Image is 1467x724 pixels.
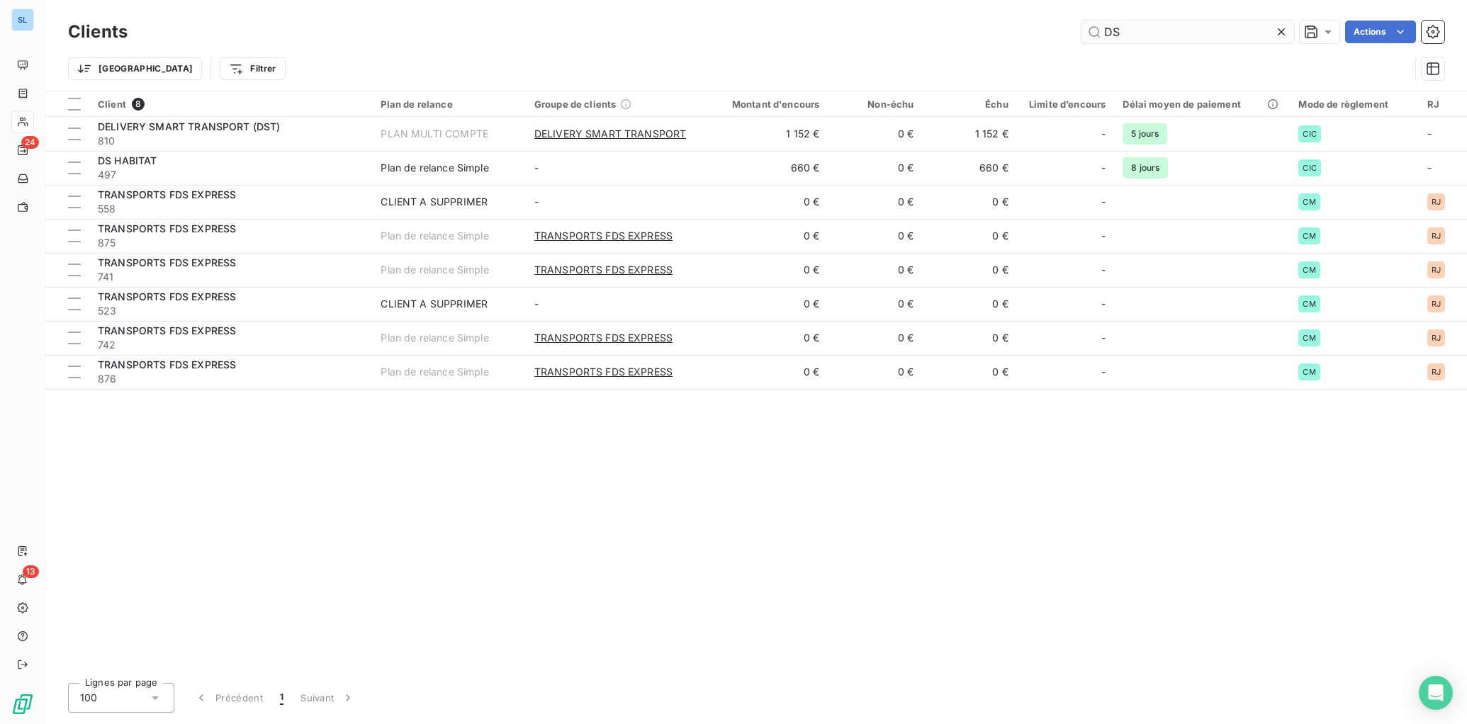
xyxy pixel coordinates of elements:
td: 0 € [702,253,828,287]
div: Plan de relance [381,98,517,110]
span: CM [1303,232,1315,240]
div: Plan de relance Simple [381,161,488,175]
span: 523 [98,304,364,318]
div: Mode de règlement [1298,98,1410,110]
span: CM [1303,334,1315,342]
span: DELIVERY SMART TRANSPORT [534,127,687,141]
td: 1 152 € [923,117,1017,151]
span: 810 [98,134,364,148]
span: RJ [1432,334,1441,342]
td: 0 € [702,355,828,389]
span: 8 jours [1123,157,1168,179]
td: 0 € [828,253,922,287]
span: CIC [1303,164,1316,172]
span: RJ [1432,232,1441,240]
div: SL [11,9,34,31]
div: Non-échu [836,98,914,110]
span: RJ [1432,266,1441,274]
button: Suivant [292,683,364,713]
span: - [1101,297,1106,311]
td: 0 € [828,151,922,185]
div: Plan de relance Simple [381,229,488,243]
div: Plan de relance Simple [381,331,488,345]
div: PLAN MULTI COMPTE [381,127,488,141]
span: RJ [1432,300,1441,308]
span: CM [1303,266,1315,274]
div: CLIENT A SUPPRIMER [381,195,488,209]
span: TRANSPORTS FDS EXPRESS [98,324,236,336]
button: [GEOGRAPHIC_DATA] [68,57,202,80]
td: 0 € [828,287,922,321]
td: 660 € [702,151,828,185]
span: DS HABITAT [98,154,157,166]
button: Précédent [186,683,271,713]
span: - [534,196,539,208]
td: 1 152 € [702,117,828,151]
span: - [1101,365,1106,379]
span: CIC [1303,130,1316,138]
span: - [1427,162,1432,174]
span: TRANSPORTS FDS EXPRESS [534,229,673,243]
span: - [1427,128,1432,140]
td: 0 € [923,355,1017,389]
td: 0 € [828,117,922,151]
h3: Clients [68,19,128,45]
div: CLIENT A SUPPRIMER [381,297,488,311]
span: TRANSPORTS FDS EXPRESS [534,263,673,277]
td: 0 € [828,219,922,253]
td: 0 € [702,321,828,355]
span: Client [98,98,126,110]
span: - [1101,331,1106,345]
div: Montant d'encours [710,98,819,110]
span: DELIVERY SMART TRANSPORT (DST) [98,120,281,132]
div: Échu [931,98,1008,110]
button: 1 [271,683,292,713]
span: RJ [1432,198,1441,206]
td: 0 € [702,287,828,321]
td: 0 € [923,219,1017,253]
div: Limite d’encours [1025,98,1106,110]
span: - [534,162,539,174]
span: 8 [132,98,145,111]
span: TRANSPORTS FDS EXPRESS [98,256,236,268]
span: TRANSPORTS FDS EXPRESS [534,365,673,379]
button: Filtrer [220,57,285,80]
span: 497 [98,168,364,182]
span: TRANSPORTS FDS EXPRESS [98,290,236,302]
span: 24 [21,136,39,149]
div: Plan de relance Simple [381,263,488,277]
td: 0 € [828,355,922,389]
span: - [1101,161,1106,175]
div: Plan de relance Simple [381,365,488,379]
div: RJ [1427,98,1458,110]
span: 100 [80,691,97,705]
span: 13 [23,565,39,578]
td: 0 € [923,253,1017,287]
span: 875 [98,236,364,250]
div: Délai moyen de paiement [1123,98,1281,110]
span: - [1101,195,1106,209]
span: - [534,298,539,310]
input: Rechercher [1081,21,1294,43]
span: TRANSPORTS FDS EXPRESS [98,222,236,234]
span: CM [1303,300,1315,308]
img: Logo LeanPay [11,693,34,715]
span: 5 jours [1123,123,1167,145]
button: Actions [1345,21,1416,43]
span: - [1101,229,1106,243]
td: 0 € [702,219,828,253]
span: - [1101,263,1106,277]
span: 558 [98,202,364,216]
span: TRANSPORTS FDS EXPRESS [98,358,236,371]
span: 742 [98,338,364,352]
td: 0 € [702,185,828,219]
td: 0 € [923,185,1017,219]
span: 741 [98,270,364,284]
span: 876 [98,372,364,386]
span: RJ [1432,368,1441,376]
div: Open Intercom Messenger [1419,676,1453,710]
td: 0 € [923,321,1017,355]
span: Groupe de clients [534,98,617,110]
td: 660 € [923,151,1017,185]
span: CM [1303,368,1315,376]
